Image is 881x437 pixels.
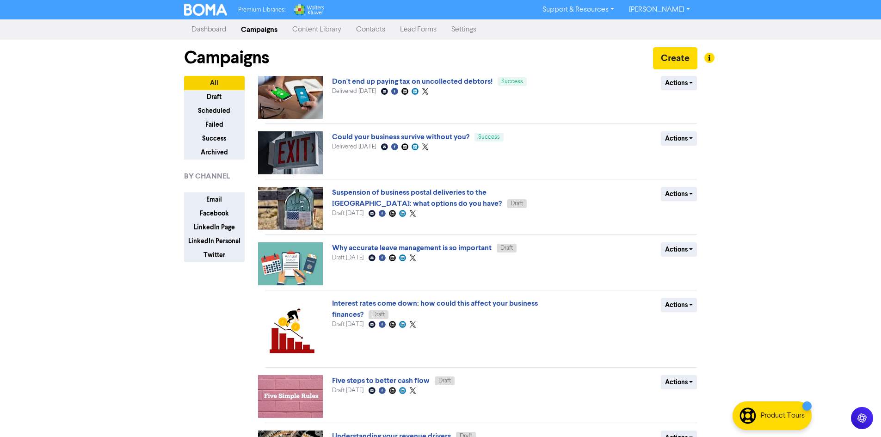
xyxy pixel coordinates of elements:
button: Email [184,192,245,207]
img: image_1757909763083.jpg [258,76,323,119]
a: Settings [444,20,484,39]
iframe: Chat Widget [835,393,881,437]
button: Draft [184,90,245,104]
span: Draft [DATE] [332,388,363,394]
a: Support & Resources [535,2,622,17]
span: Draft [511,201,523,207]
img: image_1757378573514.jpeg [258,375,323,418]
span: Delivered [DATE] [332,144,376,150]
span: Draft [DATE] [332,210,363,216]
span: Draft [DATE] [332,255,363,261]
a: Lead Forms [393,20,444,39]
span: Draft [500,245,513,251]
button: All [184,76,245,90]
a: Dashboard [184,20,234,39]
button: Actions [661,375,697,389]
h1: Campaigns [184,47,269,68]
button: Scheduled [184,104,245,118]
a: Interest rates come down: how could this affect your business finances? [332,299,538,319]
button: LinkedIn Personal [184,234,245,248]
a: Why accurate leave management is so important [332,243,492,252]
a: Content Library [285,20,349,39]
button: Create [653,47,697,69]
a: Could your business survive without you? [332,132,469,142]
button: Actions [661,131,697,146]
a: Suspension of business postal deliveries to the [GEOGRAPHIC_DATA]: what options do you have? [332,188,502,208]
span: BY CHANNEL [184,171,230,182]
button: Actions [661,76,697,90]
span: Success [478,134,500,140]
button: Archived [184,145,245,160]
img: BOMA Logo [184,4,228,16]
a: Five steps to better cash flow [332,376,430,385]
button: Failed [184,117,245,132]
a: Don't end up paying tax on uncollected debtors! [332,77,493,86]
img: image_1757908755349.jpg [258,131,323,174]
img: image_1757317491654.jpg [258,242,323,285]
button: Twitter [184,248,245,262]
button: LinkedIn Page [184,220,245,234]
span: Delivered [DATE] [332,88,376,94]
button: Actions [661,242,697,257]
button: Actions [661,298,697,312]
span: Premium Libraries: [238,7,285,13]
span: Success [501,79,523,85]
img: image_1757372704489.jpg [258,187,323,230]
button: Facebook [184,206,245,221]
img: image_1756872466577.jpg [258,298,323,363]
span: Draft [DATE] [332,321,363,327]
button: Success [184,131,245,146]
span: Draft [438,378,451,384]
span: Draft [372,312,385,318]
a: Contacts [349,20,393,39]
a: Campaigns [234,20,285,39]
img: Wolters Kluwer [293,4,324,16]
a: [PERSON_NAME] [622,2,697,17]
button: Actions [661,187,697,201]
